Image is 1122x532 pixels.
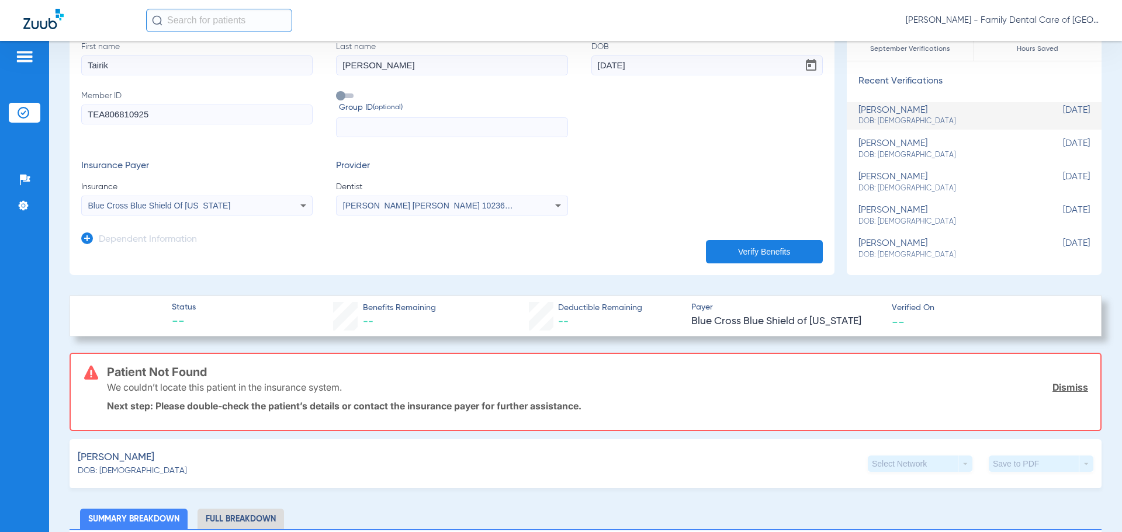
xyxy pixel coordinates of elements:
[343,201,528,210] span: [PERSON_NAME] [PERSON_NAME] 1023648664
[107,381,342,393] p: We couldn’t locate this patient in the insurance system.
[363,317,373,327] span: --
[80,509,188,529] li: Summary Breakdown
[336,181,567,193] span: Dentist
[1031,205,1090,227] span: [DATE]
[81,90,313,138] label: Member ID
[336,161,567,172] h3: Provider
[81,41,313,75] label: First name
[858,205,1031,227] div: [PERSON_NAME]
[81,55,313,75] input: First name
[78,465,187,477] span: DOB: [DEMOGRAPHIC_DATA]
[81,181,313,193] span: Insurance
[107,366,1088,378] h3: Patient Not Found
[152,15,162,26] img: Search Icon
[858,105,1031,127] div: [PERSON_NAME]
[591,55,823,75] input: DOBOpen calendar
[339,102,567,114] span: Group ID
[198,509,284,529] li: Full Breakdown
[858,150,1031,161] span: DOB: [DEMOGRAPHIC_DATA]
[691,301,882,314] span: Payer
[1031,172,1090,193] span: [DATE]
[858,138,1031,160] div: [PERSON_NAME]
[691,314,882,329] span: Blue Cross Blue Shield of [US_STATE]
[847,76,1102,88] h3: Recent Verifications
[373,102,403,114] small: (optional)
[706,240,823,263] button: Verify Benefits
[172,301,196,314] span: Status
[558,302,642,314] span: Deductible Remaining
[336,55,567,75] input: Last name
[84,366,98,380] img: error-icon
[146,9,292,32] input: Search for patients
[88,201,231,210] span: Blue Cross Blue Shield Of [US_STATE]
[892,302,1082,314] span: Verified On
[1031,138,1090,160] span: [DATE]
[858,172,1031,193] div: [PERSON_NAME]
[107,400,1088,412] p: Next step: Please double-check the patient’s details or contact the insurance payer for further a...
[858,217,1031,227] span: DOB: [DEMOGRAPHIC_DATA]
[81,161,313,172] h3: Insurance Payer
[1031,105,1090,127] span: [DATE]
[1052,381,1088,393] a: Dismiss
[78,450,154,465] span: [PERSON_NAME]
[363,302,436,314] span: Benefits Remaining
[336,41,567,75] label: Last name
[858,183,1031,194] span: DOB: [DEMOGRAPHIC_DATA]
[1031,238,1090,260] span: [DATE]
[99,234,197,246] h3: Dependent Information
[906,15,1099,26] span: [PERSON_NAME] - Family Dental Care of [GEOGRAPHIC_DATA]
[591,41,823,75] label: DOB
[858,250,1031,260] span: DOB: [DEMOGRAPHIC_DATA]
[847,43,974,55] span: September Verifications
[81,105,313,124] input: Member ID
[799,54,823,77] button: Open calendar
[558,317,569,327] span: --
[858,116,1031,127] span: DOB: [DEMOGRAPHIC_DATA]
[858,238,1031,260] div: [PERSON_NAME]
[974,43,1102,55] span: Hours Saved
[172,314,196,331] span: --
[892,315,905,328] span: --
[15,50,34,64] img: hamburger-icon
[23,9,64,29] img: Zuub Logo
